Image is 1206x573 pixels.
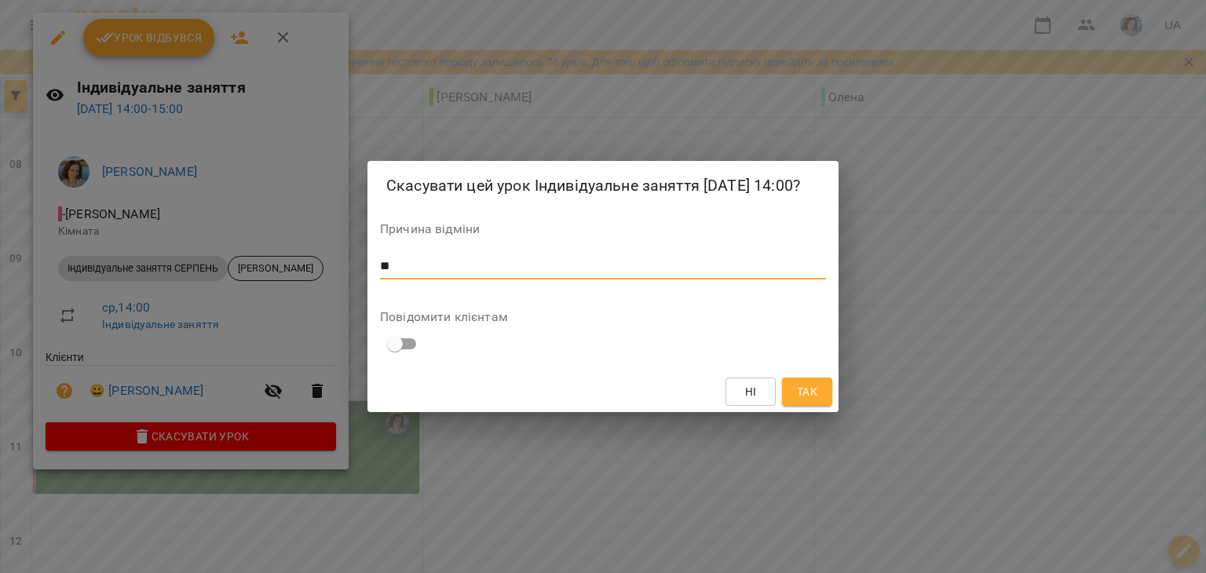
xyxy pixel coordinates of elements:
span: Так [797,382,817,401]
button: Так [782,378,832,406]
h2: Скасувати цей урок Індивідуальне заняття [DATE] 14:00? [386,173,820,198]
span: Ні [745,382,757,401]
label: Повідомити клієнтам [380,311,826,323]
button: Ні [725,378,776,406]
label: Причина відміни [380,223,826,235]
